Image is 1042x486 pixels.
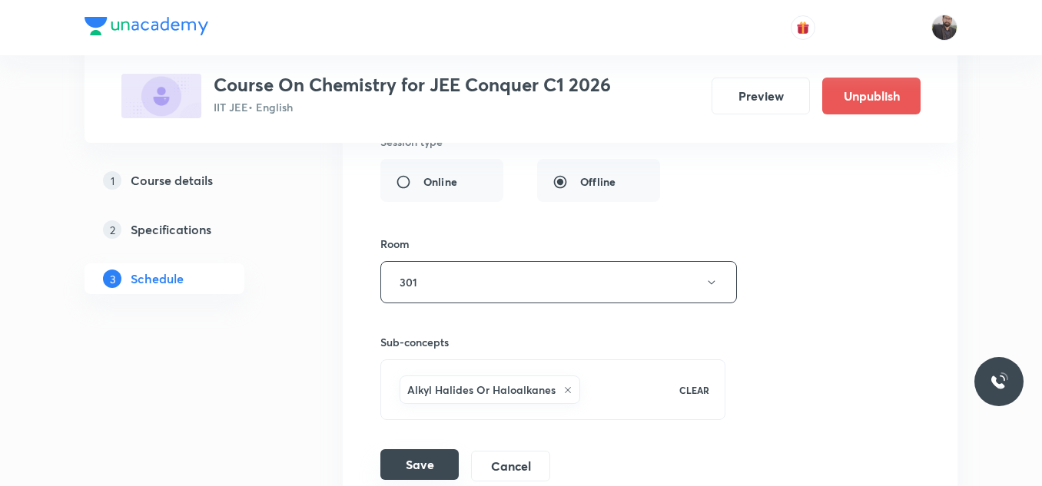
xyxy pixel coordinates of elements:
[380,236,410,252] h6: Room
[471,451,550,481] button: Cancel
[822,78,921,114] button: Unpublish
[103,220,121,239] p: 2
[85,17,208,35] img: Company Logo
[407,382,556,398] h6: Alkyl Halides Or Haloalkanes
[131,220,211,239] h5: Specifications
[103,269,121,288] p: 3
[796,21,810,35] img: avatar
[131,171,213,190] h5: Course details
[214,74,611,96] h3: Course On Chemistry for JEE Conquer C1 2026
[380,449,459,480] button: Save
[679,383,709,397] p: CLEAR
[214,99,611,115] p: IIT JEE • English
[990,372,1008,391] img: ttu
[380,261,737,303] button: 301
[791,15,815,40] button: avatar
[85,165,294,196] a: 1Course details
[121,74,201,118] img: D001522D-1BC8-4E6D-88D1-AB13E6047EF0_plus.png
[85,214,294,245] a: 2Specifications
[380,334,725,350] h6: Sub-concepts
[931,15,957,41] img: Vishal Choudhary
[85,17,208,39] a: Company Logo
[712,78,810,114] button: Preview
[103,171,121,190] p: 1
[131,269,184,288] h5: Schedule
